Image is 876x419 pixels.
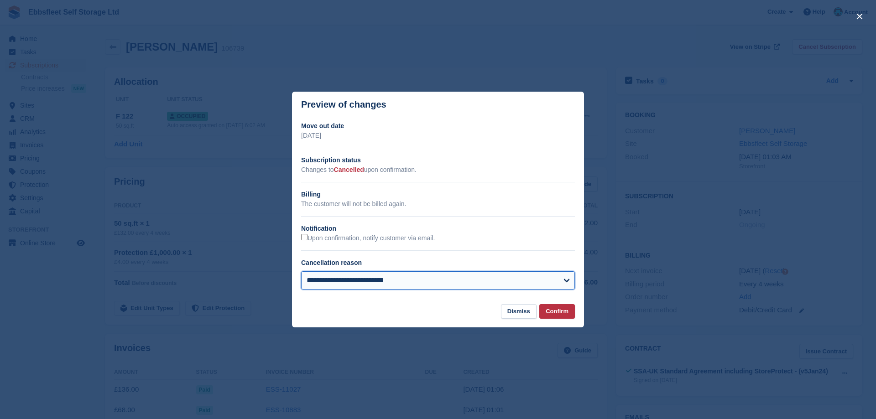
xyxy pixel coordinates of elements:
[301,224,575,233] h2: Notification
[301,165,575,175] p: Changes to upon confirmation.
[301,131,575,140] p: [DATE]
[852,9,867,24] button: close
[301,99,386,110] p: Preview of changes
[301,259,362,266] label: Cancellation reason
[301,155,575,165] h2: Subscription status
[539,304,575,319] button: Confirm
[501,304,537,319] button: Dismiss
[334,166,364,173] span: Cancelled
[301,234,308,240] input: Upon confirmation, notify customer via email.
[301,190,575,199] h2: Billing
[301,234,435,243] label: Upon confirmation, notify customer via email.
[301,199,575,209] p: The customer will not be billed again.
[301,121,575,131] h2: Move out date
